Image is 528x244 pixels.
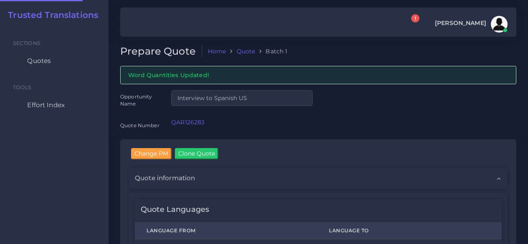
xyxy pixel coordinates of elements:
[317,223,502,239] th: Language To
[208,47,226,55] a: Home
[131,148,172,159] input: Change PM
[135,174,195,183] span: Quote information
[491,16,508,33] img: avatar
[120,122,159,129] label: Quote Number
[255,47,287,55] li: Batch 1
[237,47,255,55] a: Quote
[6,96,102,114] a: Effort Index
[27,101,65,110] span: Effort Index
[120,45,202,58] h2: Prepare Quote
[120,93,159,108] label: Opportunity Name
[411,14,419,23] span: 1
[129,168,508,189] div: Quote information
[13,84,32,91] span: Tools
[431,16,510,33] a: [PERSON_NAME]avatar
[13,40,40,46] span: Sections
[135,223,317,239] th: Language From
[175,148,218,159] input: Clone Quote
[6,52,102,70] a: Quotes
[141,205,209,214] h4: Quote Languages
[2,10,98,20] a: Trusted Translations
[171,118,205,126] a: QAR126283
[435,20,486,26] span: [PERSON_NAME]
[27,56,51,65] span: Quotes
[120,66,516,84] div: Word Quantities Updated!
[404,19,418,30] a: 1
